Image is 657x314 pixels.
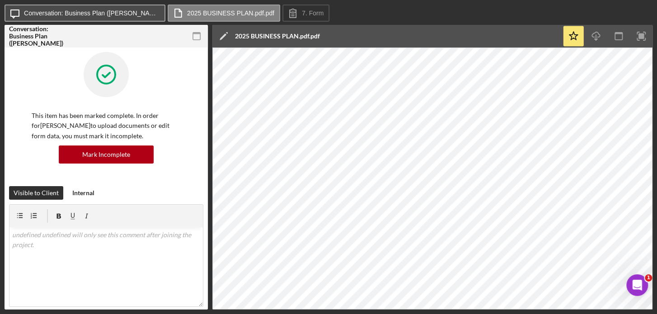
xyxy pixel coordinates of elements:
[645,274,652,281] span: 1
[9,186,63,200] button: Visible to Client
[9,25,72,47] div: Conversation: Business Plan ([PERSON_NAME])
[282,5,329,22] button: 7. Form
[24,9,160,17] label: Conversation: Business Plan ([PERSON_NAME])
[59,145,154,164] button: Mark Incomplete
[5,5,165,22] button: Conversation: Business Plan ([PERSON_NAME])
[235,33,320,40] div: 2025 BUSINESS PLAN.pdf.pdf
[32,111,181,141] p: This item has been marked complete. In order for [PERSON_NAME] to upload documents or edit form d...
[14,186,59,200] div: Visible to Client
[626,274,648,296] iframe: Intercom live chat
[168,5,280,22] button: 2025 BUSINESS PLAN.pdf.pdf
[82,145,130,164] div: Mark Incomplete
[72,186,94,200] div: Internal
[187,9,274,17] label: 2025 BUSINESS PLAN.pdf.pdf
[302,9,324,17] label: 7. Form
[68,186,99,200] button: Internal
